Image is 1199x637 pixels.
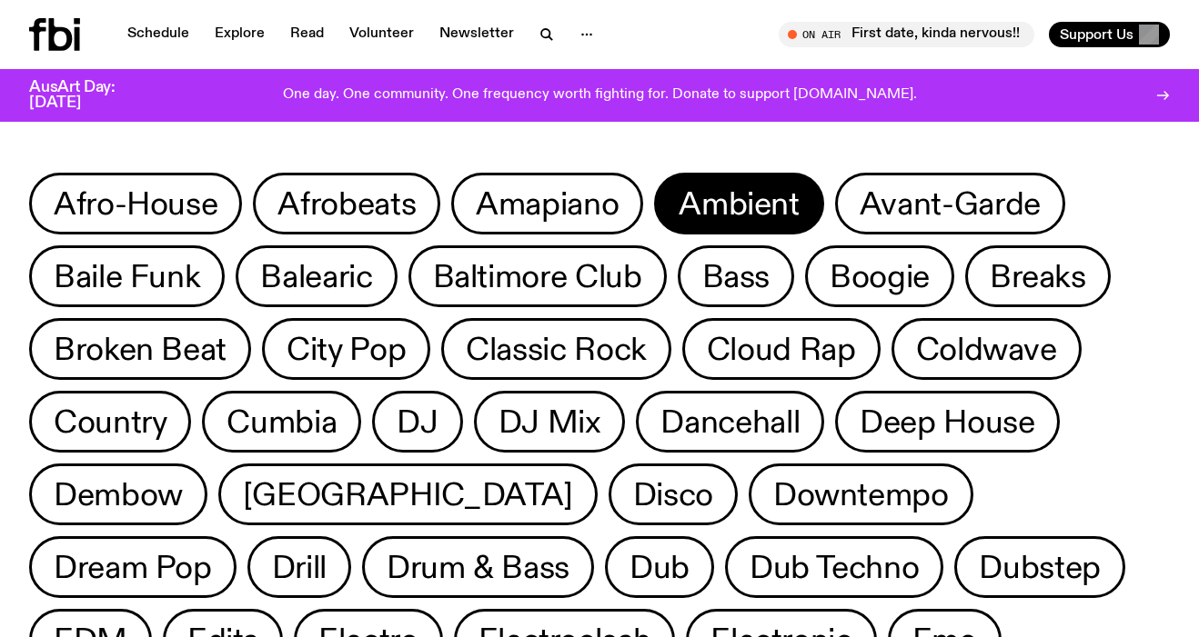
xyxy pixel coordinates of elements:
button: Downtempo [749,463,973,525]
span: Dembow [54,477,183,513]
span: City Pop [287,332,406,367]
button: Dub [605,536,714,598]
span: Cumbia [227,404,337,440]
a: Schedule [116,22,200,47]
button: Boogie [805,245,954,307]
button: Afro-House [29,173,242,234]
span: Avant-Garde [860,186,1041,222]
span: Breaks [990,259,1086,294]
button: Broken Beat [29,318,251,380]
button: Breaks [965,245,1111,307]
span: Dub [630,550,690,585]
span: Amapiano [476,186,619,222]
button: Avant-Garde [835,173,1065,234]
button: Amapiano [451,173,643,234]
span: Coldwave [916,332,1057,367]
button: Cloud Rap [682,318,881,380]
h3: AusArt Day: [DATE] [29,80,146,111]
button: Drill [247,536,351,598]
span: Dub Techno [750,550,919,585]
button: Disco [609,463,738,525]
span: Drum & Bass [387,550,569,585]
button: Dub Techno [725,536,943,598]
button: Ambient [654,173,823,234]
button: Balearic [236,245,397,307]
button: Classic Rock [441,318,671,380]
span: Deep House [860,404,1034,440]
button: Dream Pop [29,536,237,598]
button: Country [29,391,191,453]
span: Baile Funk [54,259,200,294]
span: Bass [702,259,771,294]
button: City Pop [262,318,430,380]
span: Ambient [679,186,799,222]
span: Drill [272,550,327,585]
span: Dubstep [979,550,1100,585]
span: DJ Mix [499,404,601,440]
button: Drum & Bass [362,536,594,598]
span: Dream Pop [54,550,212,585]
button: Dembow [29,463,207,525]
a: Newsletter [428,22,525,47]
span: Downtempo [773,477,949,513]
button: Afrobeats [253,173,440,234]
button: Dubstep [954,536,1124,598]
span: Afro-House [54,186,217,222]
button: DJ [372,391,462,453]
button: Support Us [1049,22,1170,47]
span: Country [54,404,166,440]
span: Classic Rock [466,332,647,367]
span: Baltimore Club [433,259,642,294]
span: Boogie [830,259,930,294]
span: Broken Beat [54,332,227,367]
a: Volunteer [338,22,425,47]
button: Baltimore Club [408,245,667,307]
span: Cloud Rap [707,332,856,367]
span: DJ [397,404,438,440]
button: DJ Mix [474,391,626,453]
span: [GEOGRAPHIC_DATA] [243,477,573,513]
span: Afrobeats [277,186,416,222]
a: Explore [204,22,276,47]
span: Balearic [260,259,372,294]
button: Deep House [835,391,1059,453]
button: Bass [678,245,795,307]
a: Read [279,22,335,47]
button: Coldwave [892,318,1082,380]
span: Support Us [1060,26,1134,43]
span: Dancehall [660,404,800,440]
button: Baile Funk [29,245,225,307]
p: One day. One community. One frequency worth fighting for. Donate to support [DOMAIN_NAME]. [283,87,917,104]
button: On AirFirst date, kinda nervous!! [779,22,1034,47]
button: Dancehall [636,391,824,453]
span: Disco [633,477,713,513]
button: [GEOGRAPHIC_DATA] [218,463,598,525]
button: Cumbia [202,391,361,453]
